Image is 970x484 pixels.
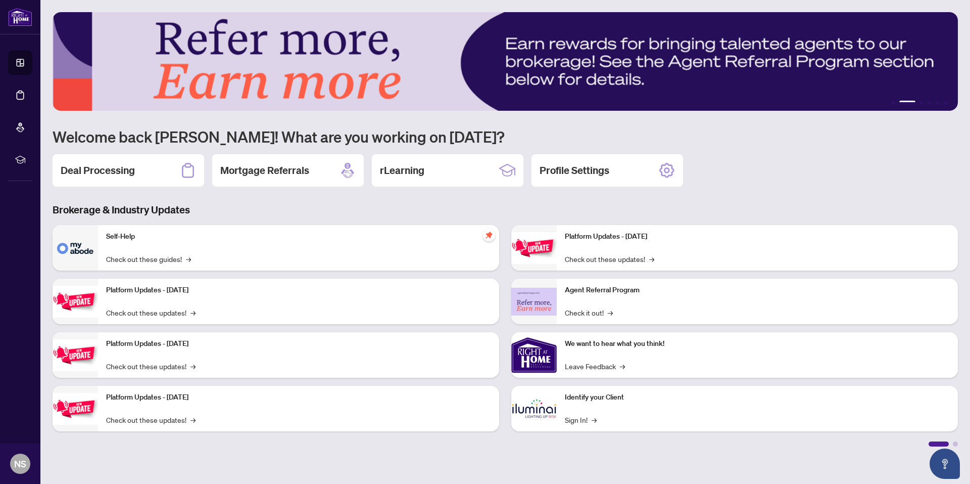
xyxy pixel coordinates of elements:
span: NS [14,457,26,471]
button: Open asap [930,449,960,479]
button: 1 [891,101,895,105]
h2: Profile Settings [540,163,609,178]
p: Identify your Client [565,392,950,403]
a: Leave Feedback→ [565,361,625,372]
span: → [190,361,196,372]
p: Platform Updates - [DATE] [565,231,950,242]
button: 2 [899,101,915,105]
img: Self-Help [53,225,98,271]
h2: Deal Processing [61,163,135,178]
button: 4 [928,101,932,105]
img: Identify your Client [511,386,557,431]
img: logo [8,8,32,26]
h2: rLearning [380,163,424,178]
p: Platform Updates - [DATE] [106,392,491,403]
a: Check out these updates!→ [106,307,196,318]
button: 5 [936,101,940,105]
span: → [190,307,196,318]
button: 3 [919,101,924,105]
p: Self-Help [106,231,491,242]
img: We want to hear what you think! [511,332,557,378]
img: Platform Updates - July 21, 2025 [53,339,98,371]
a: Sign In!→ [565,414,597,425]
p: Platform Updates - [DATE] [106,338,491,349]
span: → [608,307,613,318]
span: → [190,414,196,425]
a: Check out these guides!→ [106,253,191,265]
img: Platform Updates - June 23, 2025 [511,232,557,264]
img: Platform Updates - September 16, 2025 [53,286,98,318]
button: 6 [944,101,948,105]
span: → [592,414,597,425]
span: → [649,253,654,265]
a: Check out these updates!→ [106,361,196,372]
span: → [186,253,191,265]
p: We want to hear what you think! [565,338,950,349]
p: Agent Referral Program [565,285,950,296]
a: Check it out!→ [565,307,613,318]
a: Check out these updates!→ [565,253,654,265]
p: Platform Updates - [DATE] [106,285,491,296]
img: Platform Updates - July 8, 2025 [53,393,98,425]
h1: Welcome back [PERSON_NAME]! What are you working on [DATE]? [53,127,958,146]
span: pushpin [483,229,495,241]
h2: Mortgage Referrals [220,163,309,178]
span: → [620,361,625,372]
img: Agent Referral Program [511,288,557,316]
a: Check out these updates!→ [106,414,196,425]
img: Slide 1 [53,12,958,111]
h3: Brokerage & Industry Updates [53,203,958,217]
